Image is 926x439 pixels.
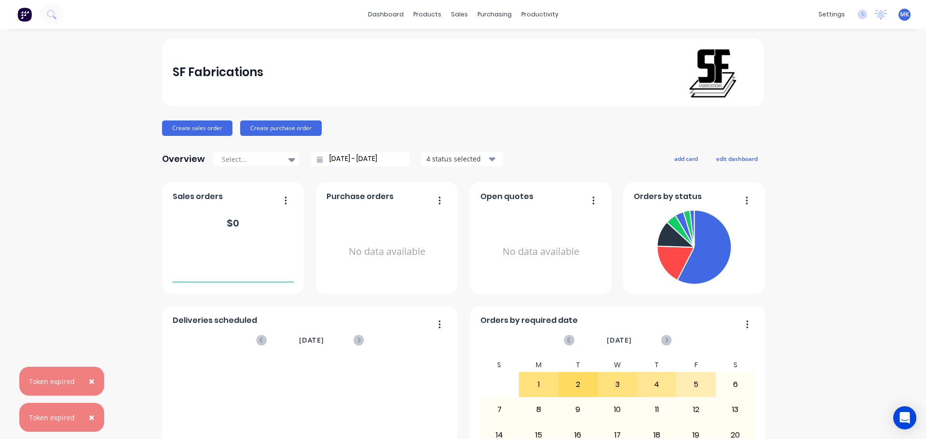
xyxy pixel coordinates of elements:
button: edit dashboard [710,152,764,165]
div: T [558,358,598,372]
div: productivity [517,7,563,22]
div: 4 [638,372,676,397]
div: products [409,7,446,22]
span: [DATE] [299,335,324,346]
div: Token expired [29,376,75,386]
div: Token expired [29,412,75,423]
div: S [480,358,519,372]
span: Orders by required date [480,315,578,326]
div: No data available [480,206,601,297]
span: MK [900,10,909,19]
span: Sales orders [173,191,223,202]
div: 9 [559,398,598,422]
div: Open Intercom Messenger [893,406,916,429]
div: 8 [519,398,558,422]
button: 4 status selected [421,152,503,166]
button: Create purchase order [240,120,322,136]
span: Purchase orders [327,191,394,202]
div: $ 0 [227,216,239,230]
div: 2 [559,372,598,397]
div: 6 [716,372,755,397]
span: × [89,411,95,424]
div: 7 [480,398,519,422]
div: SF Fabrications [173,63,263,82]
span: × [89,374,95,388]
button: add card [668,152,704,165]
button: Create sales order [162,120,232,136]
span: Orders by status [634,191,702,202]
div: settings [814,7,850,22]
div: No data available [327,206,448,297]
div: 11 [638,398,676,422]
div: 4 status selected [426,154,487,164]
img: SF Fabrications [686,46,740,98]
img: Factory [17,7,32,22]
div: purchasing [473,7,517,22]
button: Close [79,406,104,429]
div: W [598,358,637,372]
div: 3 [598,372,637,397]
div: 12 [677,398,715,422]
button: Close [79,370,104,393]
div: S [716,358,755,372]
div: F [676,358,716,372]
span: [DATE] [607,335,632,346]
span: Open quotes [480,191,533,202]
div: T [637,358,677,372]
div: 1 [519,372,558,397]
a: dashboard [363,7,409,22]
div: 10 [598,398,637,422]
div: sales [446,7,473,22]
div: M [519,358,558,372]
div: 13 [716,398,755,422]
div: Overview [162,149,205,169]
div: 5 [677,372,715,397]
